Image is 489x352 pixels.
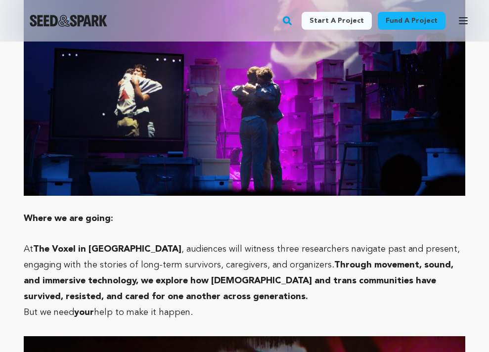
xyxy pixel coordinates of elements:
a: Fund a project [378,12,445,30]
a: Start a project [302,12,372,30]
img: Seed&Spark Logo Dark Mode [30,15,107,27]
strong: your [74,308,94,317]
strong: Through movement, sound, and immersive technology, we explore how [DEMOGRAPHIC_DATA] and trans co... [24,261,453,301]
p: At , audiences will witness three researchers navigate past and present, engaging with the storie... [24,241,465,305]
p: But we need help to make it happen. [24,305,465,320]
a: Seed&Spark Homepage [30,15,107,27]
strong: Where we are going: [24,214,113,223]
strong: The Voxel in [GEOGRAPHIC_DATA] [33,245,181,254]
